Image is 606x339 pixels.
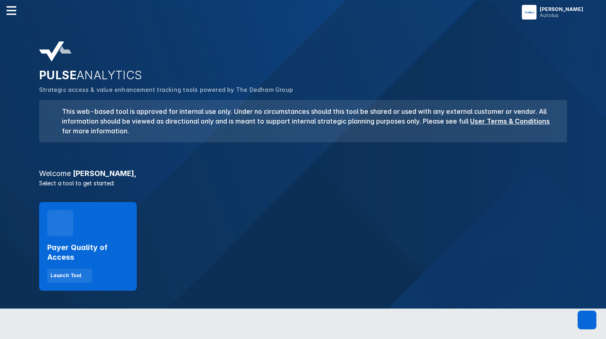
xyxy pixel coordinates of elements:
img: menu--horizontal.svg [7,6,16,15]
img: menu button [523,7,535,18]
h2: Payer Quality of Access [47,243,129,262]
h3: This web-based tool is approved for internal use only. Under no circumstances should this tool be... [57,106,557,136]
span: Welcome [39,169,71,178]
h3: [PERSON_NAME] , [34,170,572,177]
div: [PERSON_NAME] [540,6,583,12]
p: Strategic access & value enhancement tracking tools powered by The Dedham Group [39,85,567,94]
span: ANALYTICS [77,68,142,82]
div: Launch Tool [50,272,81,279]
button: Launch Tool [47,269,92,282]
div: Autolus [540,12,583,18]
h2: PULSE [39,68,567,82]
p: Select a tool to get started: [34,179,572,187]
img: pulse-analytics-logo [39,41,72,62]
a: Payer Quality of AccessLaunch Tool [39,202,137,291]
a: User Terms & Conditions [470,117,550,125]
div: Contact Support [578,311,596,329]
